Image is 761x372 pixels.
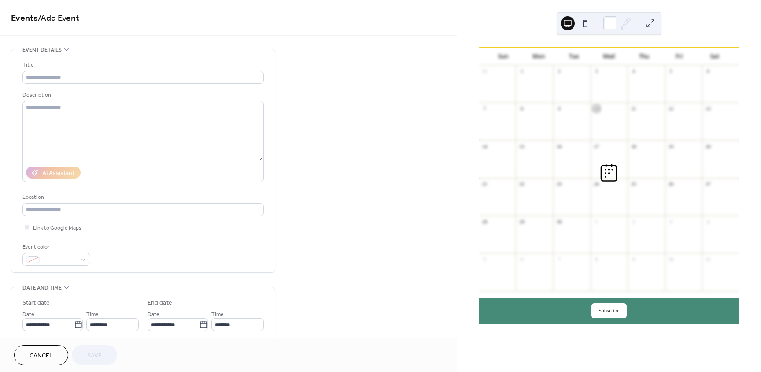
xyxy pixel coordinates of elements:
div: 24 [593,181,600,187]
div: 17 [593,143,600,149]
div: 11 [705,256,711,262]
button: Cancel [14,345,68,365]
div: 4 [630,68,637,74]
div: Thu [627,48,662,65]
div: 5 [668,68,674,74]
div: 3 [593,68,600,74]
span: Date [22,310,34,319]
span: Time [211,310,224,319]
div: 27 [705,181,711,187]
div: 2 [556,68,562,74]
div: 23 [556,181,562,187]
div: Wed [591,48,627,65]
div: 26 [668,181,674,187]
div: 2 [630,218,637,225]
div: 15 [518,143,525,149]
div: 29 [518,218,525,225]
div: 18 [630,143,637,149]
div: Sat [697,48,732,65]
div: 9 [630,256,637,262]
div: Sun [486,48,521,65]
div: 5 [481,256,488,262]
div: 21 [481,181,488,187]
div: Title [22,60,262,70]
div: 6 [705,68,711,74]
a: Events [11,10,38,27]
div: Tue [556,48,591,65]
div: 4 [705,218,711,225]
div: 19 [668,143,674,149]
div: Start date [22,298,50,308]
span: Date and time [22,283,62,293]
div: 12 [668,105,674,112]
div: 7 [556,256,562,262]
button: Subscribe [591,303,626,318]
span: Cancel [30,351,53,361]
div: 10 [593,105,600,112]
span: Event details [22,45,62,55]
div: Mon [521,48,556,65]
div: Description [22,90,262,100]
div: 11 [630,105,637,112]
div: 6 [518,256,525,262]
div: 20 [705,143,711,149]
div: End date [148,298,172,308]
div: 16 [556,143,562,149]
div: 9 [556,105,562,112]
div: 30 [556,218,562,225]
div: 13 [705,105,711,112]
span: Link to Google Maps [33,223,81,233]
div: 25 [630,181,637,187]
span: / Add Event [38,10,79,27]
div: 8 [593,256,600,262]
div: 28 [481,218,488,225]
div: 8 [518,105,525,112]
div: Location [22,193,262,202]
div: 7 [481,105,488,112]
div: 22 [518,181,525,187]
div: 10 [668,256,674,262]
div: 31 [481,68,488,74]
span: Date [148,310,159,319]
div: Event color [22,242,89,252]
div: 14 [481,143,488,149]
div: 3 [668,218,674,225]
div: 1 [593,218,600,225]
div: 1 [518,68,525,74]
span: Time [86,310,99,319]
div: Fri [662,48,697,65]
